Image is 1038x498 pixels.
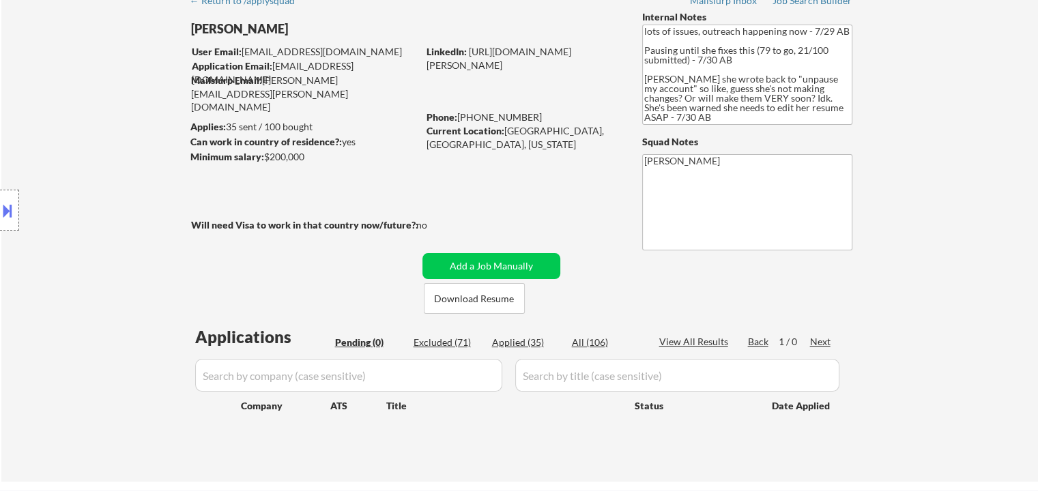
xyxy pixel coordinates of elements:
div: Applications [195,329,330,345]
strong: LinkedIn: [427,46,467,57]
strong: User Email: [192,46,242,57]
div: [PERSON_NAME] [191,20,472,38]
strong: Current Location: [427,125,504,136]
div: Date Applied [772,399,832,413]
div: yes [190,135,414,149]
div: no [416,218,455,232]
div: [PHONE_NUMBER] [427,111,620,124]
div: [PERSON_NAME][EMAIL_ADDRESS][PERSON_NAME][DOMAIN_NAME] [191,74,418,114]
div: Back [748,335,770,349]
div: Excluded (71) [414,336,482,349]
button: Add a Job Manually [422,253,560,279]
strong: Mailslurp Email: [191,74,262,86]
div: All (106) [572,336,640,349]
strong: Will need Visa to work in that country now/future?: [191,219,418,231]
div: 35 sent / 100 bought [190,120,418,134]
div: Title [386,399,622,413]
strong: Can work in country of residence?: [190,136,342,147]
strong: Phone: [427,111,457,123]
div: Status [635,393,752,418]
div: Pending (0) [335,336,403,349]
div: [GEOGRAPHIC_DATA], [GEOGRAPHIC_DATA], [US_STATE] [427,124,620,151]
div: Internal Notes [642,10,852,24]
div: [EMAIL_ADDRESS][DOMAIN_NAME] [192,45,418,59]
div: Squad Notes [642,135,852,149]
div: ATS [330,399,386,413]
div: View All Results [659,335,732,349]
div: Applied (35) [492,336,560,349]
div: $200,000 [190,150,418,164]
input: Search by title (case sensitive) [515,359,839,392]
div: 1 / 0 [779,335,810,349]
div: Next [810,335,832,349]
input: Search by company (case sensitive) [195,359,502,392]
a: [URL][DOMAIN_NAME][PERSON_NAME] [427,46,571,71]
div: Company [241,399,330,413]
button: Download Resume [424,283,525,314]
div: [EMAIL_ADDRESS][DOMAIN_NAME] [192,59,418,86]
strong: Application Email: [192,60,272,72]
